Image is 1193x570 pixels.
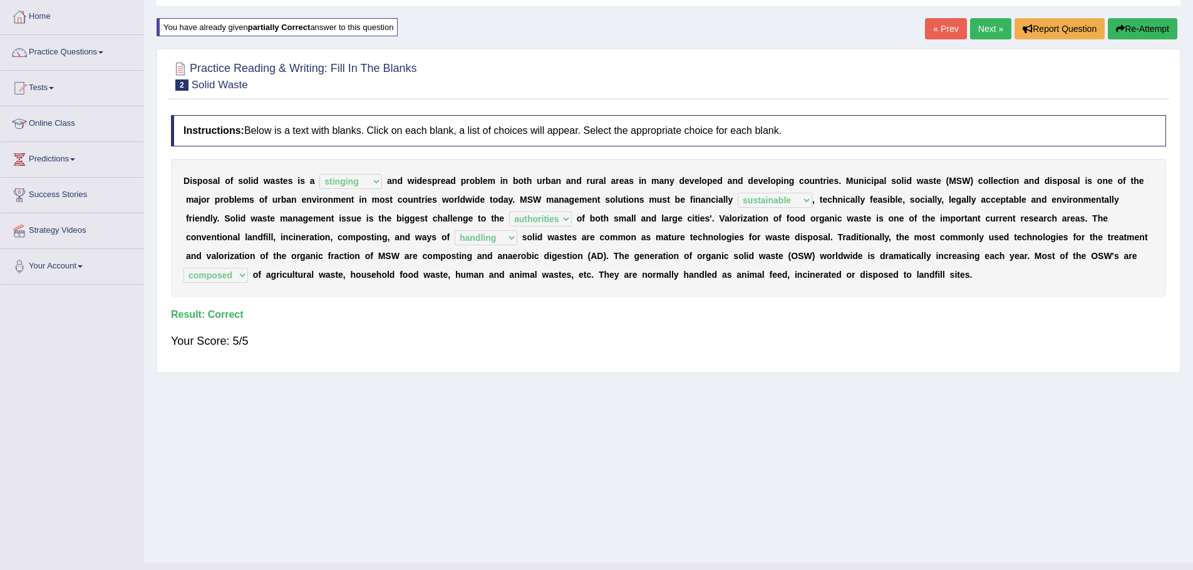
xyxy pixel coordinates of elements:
[323,195,328,205] b: o
[804,176,810,186] b: o
[596,176,599,186] b: r
[472,195,475,205] b: i
[398,195,403,205] b: c
[728,195,733,205] b: y
[639,176,641,186] b: i
[592,195,597,205] b: n
[669,176,674,186] b: y
[475,195,480,205] b: d
[432,176,438,186] b: p
[566,176,571,186] b: a
[225,176,230,186] b: o
[171,115,1166,146] h4: Below is a text with blanks. Click on each blank, a list of choices will appear. Select the appro...
[1078,176,1080,186] b: l
[860,195,865,205] b: y
[480,176,483,186] b: l
[555,176,561,186] b: n
[1014,176,1020,186] b: n
[171,59,417,91] h2: Practice Reading & Writing: Fill In The Blanks
[237,195,242,205] b: e
[839,176,841,186] b: .
[202,176,208,186] b: o
[699,176,701,186] b: l
[983,176,989,186] b: o
[815,176,820,186] b: n
[559,195,564,205] b: n
[845,195,850,205] b: c
[207,195,210,205] b: r
[902,176,904,186] b: l
[317,195,319,205] b: i
[272,195,278,205] b: u
[197,176,203,186] b: p
[442,195,449,205] b: w
[1118,176,1123,186] b: o
[234,195,237,205] b: l
[732,176,738,186] b: n
[415,176,417,186] b: i
[397,176,403,186] b: d
[230,176,234,186] b: f
[441,176,446,186] b: e
[417,176,423,186] b: d
[564,195,569,205] b: a
[723,195,726,205] b: l
[690,195,693,205] b: f
[437,176,440,186] b: r
[956,176,962,186] b: S
[554,195,559,205] b: a
[629,176,634,186] b: s
[864,176,867,186] b: i
[906,176,912,186] b: d
[789,176,795,186] b: g
[387,176,392,186] b: a
[483,176,488,186] b: e
[1,249,143,280] a: Your Account
[542,176,545,186] b: r
[312,195,317,205] b: v
[925,18,966,39] a: « Prev
[460,195,465,205] b: d
[291,195,297,205] b: n
[361,195,367,205] b: n
[587,176,590,186] b: r
[432,195,437,205] b: s
[917,176,924,186] b: w
[224,195,229,205] b: o
[183,125,244,136] b: Instructions:
[684,176,689,186] b: e
[1073,176,1078,186] b: a
[264,195,267,205] b: f
[783,176,789,186] b: n
[823,176,826,186] b: r
[1,142,143,173] a: Predictions
[333,195,341,205] b: m
[1,178,143,209] a: Success Stories
[574,195,579,205] b: e
[493,195,498,205] b: o
[250,176,253,186] b: i
[242,195,249,205] b: m
[1024,176,1029,186] b: a
[639,195,644,205] b: s
[822,195,827,205] b: e
[1015,18,1105,39] button: Report Question
[408,195,413,205] b: u
[259,195,265,205] b: o
[629,195,634,205] b: o
[533,195,541,205] b: W
[1102,176,1108,186] b: n
[249,195,254,205] b: s
[461,176,467,186] b: p
[421,195,425,205] b: r
[1029,176,1035,186] b: n
[288,176,293,186] b: s
[425,195,427,205] b: i
[812,195,815,205] b: ,
[275,176,280,186] b: s
[718,195,723,205] b: a
[753,176,758,186] b: e
[928,176,933,186] b: s
[649,195,656,205] b: m
[776,176,782,186] b: p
